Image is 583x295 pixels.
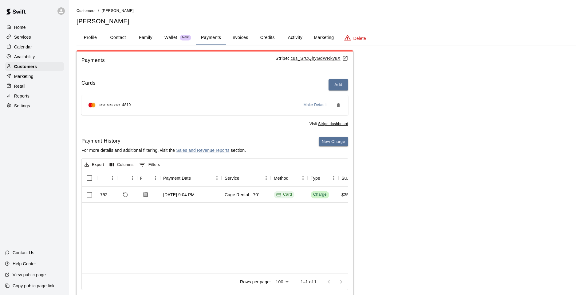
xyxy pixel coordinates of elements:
[140,170,142,187] div: Receipt
[289,174,297,182] button: Sort
[274,170,289,187] div: Method
[128,174,137,183] button: Menu
[120,190,131,200] span: Refund payment
[5,62,64,71] a: Customers
[5,42,64,52] a: Calendar
[281,30,309,45] button: Activity
[5,101,64,110] a: Settings
[120,174,129,182] button: Sort
[176,148,229,153] a: Sales and Revenue reports
[13,261,36,267] p: Help Center
[140,189,151,200] button: Download Receipt
[160,170,222,187] div: Payment Date
[329,79,348,90] button: Add
[271,170,308,187] div: Method
[104,30,132,45] button: Contact
[318,122,348,126] a: Stripe dashboard
[142,174,151,182] button: Sort
[262,174,271,183] button: Menu
[97,170,117,187] div: Id
[301,100,329,110] button: Make Default
[5,52,64,61] a: Availability
[298,174,308,183] button: Menu
[14,24,26,30] p: Home
[164,34,177,41] p: Wallet
[226,30,254,45] button: Invoices
[240,279,271,285] p: Rows per page:
[341,170,351,187] div: Subtotal
[81,79,96,90] h6: Cards
[77,17,576,25] h5: [PERSON_NAME]
[341,192,355,198] div: $35.00
[163,170,191,187] div: Payment Date
[14,44,32,50] p: Calendar
[276,55,348,62] p: Stripe:
[77,9,96,13] span: Customers
[225,170,239,187] div: Service
[5,33,64,42] a: Services
[353,35,366,41] p: Delete
[14,34,31,40] p: Services
[309,30,339,45] button: Marketing
[290,56,348,61] u: cus_SrCQhyGdWRky8X
[14,54,35,60] p: Availability
[138,160,162,170] button: Show filters
[301,279,317,285] p: 1–1 of 1
[5,82,64,91] a: Retail
[319,137,348,147] button: New Charge
[132,30,160,45] button: Family
[81,147,246,153] p: For more details and additional filtering, visit the section.
[273,278,291,286] div: 100
[196,30,226,45] button: Payments
[309,121,348,127] span: Visit
[108,174,117,183] button: Menu
[108,160,135,170] button: Select columns
[83,160,106,170] button: Export
[151,174,160,183] button: Menu
[5,91,64,101] a: Reports
[333,100,343,110] button: Remove
[81,56,276,64] span: Payments
[14,93,30,99] p: Reports
[212,174,222,183] button: Menu
[313,192,327,197] div: Charge
[308,170,338,187] div: Type
[304,102,327,108] span: Make Default
[329,174,338,183] button: Menu
[254,30,281,45] button: Credits
[77,7,576,14] nav: breadcrumb
[77,8,96,13] a: Customers
[102,9,134,13] span: [PERSON_NAME]
[13,250,34,256] p: Contact Us
[5,23,64,32] div: Home
[239,174,248,182] button: Sort
[117,170,137,187] div: Refund
[320,174,329,182] button: Sort
[163,192,195,198] div: Aug 12, 2025, 9:04 PM
[222,170,271,187] div: Service
[311,170,320,187] div: Type
[14,73,33,79] p: Marketing
[77,30,104,45] button: Profile
[191,174,200,182] button: Sort
[122,102,131,108] span: 4810
[77,30,576,45] div: basic tabs example
[5,72,64,81] div: Marketing
[13,283,54,289] p: Copy public page link
[100,192,114,198] div: 752786
[86,102,97,108] img: Credit card brand logo
[276,192,292,197] div: Card
[225,192,259,198] div: Cage Rental - 70'
[180,36,191,40] span: New
[100,174,109,182] button: Sort
[98,7,99,14] li: /
[14,103,30,109] p: Settings
[81,137,246,145] h6: Payment History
